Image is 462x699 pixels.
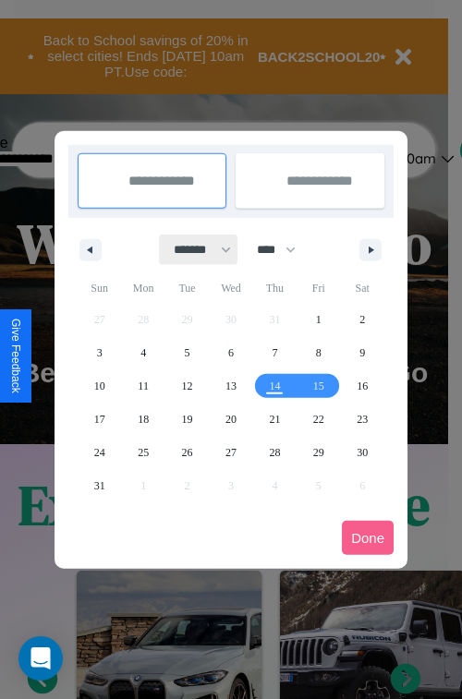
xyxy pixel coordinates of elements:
[182,403,193,436] span: 19
[297,436,340,469] button: 29
[359,336,365,369] span: 9
[209,369,252,403] button: 13
[228,336,234,369] span: 6
[209,336,252,369] button: 6
[18,636,63,681] div: Open Intercom Messenger
[341,369,384,403] button: 16
[78,273,121,303] span: Sun
[94,403,105,436] span: 17
[313,369,324,403] span: 15
[357,403,368,436] span: 23
[94,436,105,469] span: 24
[297,369,340,403] button: 15
[138,369,149,403] span: 11
[185,336,190,369] span: 5
[357,369,368,403] span: 16
[165,403,209,436] button: 19
[121,369,164,403] button: 11
[341,303,384,336] button: 2
[359,303,365,336] span: 2
[165,369,209,403] button: 12
[140,336,146,369] span: 4
[94,469,105,502] span: 31
[341,273,384,303] span: Sat
[297,403,340,436] button: 22
[272,336,277,369] span: 7
[297,336,340,369] button: 8
[165,273,209,303] span: Tue
[121,403,164,436] button: 18
[209,273,252,303] span: Wed
[313,436,324,469] span: 29
[78,336,121,369] button: 3
[253,436,297,469] button: 28
[94,369,105,403] span: 10
[297,273,340,303] span: Fri
[316,336,322,369] span: 8
[316,303,322,336] span: 1
[269,403,280,436] span: 21
[269,369,280,403] span: 14
[357,436,368,469] span: 30
[182,436,193,469] span: 26
[225,369,237,403] span: 13
[341,336,384,369] button: 9
[269,436,280,469] span: 28
[209,403,252,436] button: 20
[121,273,164,303] span: Mon
[225,436,237,469] span: 27
[138,403,149,436] span: 18
[341,436,384,469] button: 30
[78,369,121,403] button: 10
[225,403,237,436] span: 20
[78,403,121,436] button: 17
[165,336,209,369] button: 5
[313,403,324,436] span: 22
[138,436,149,469] span: 25
[9,319,22,393] div: Give Feedback
[165,436,209,469] button: 26
[121,436,164,469] button: 25
[78,436,121,469] button: 24
[253,336,297,369] button: 7
[121,336,164,369] button: 4
[209,436,252,469] button: 27
[78,469,121,502] button: 31
[341,403,384,436] button: 23
[297,303,340,336] button: 1
[342,521,394,555] button: Done
[182,369,193,403] span: 12
[97,336,103,369] span: 3
[253,369,297,403] button: 14
[253,403,297,436] button: 21
[253,273,297,303] span: Thu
